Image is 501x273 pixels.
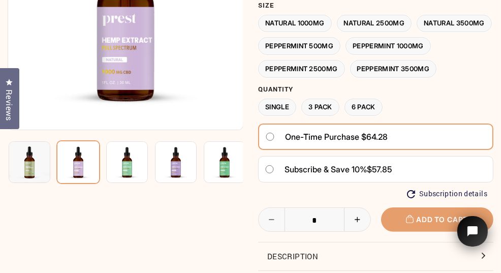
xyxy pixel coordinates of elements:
label: 3 Pack [301,99,339,116]
input: quantity [259,208,370,232]
button: Increase item quantity by one [344,208,370,231]
span: One-time purchase $64.28 [285,129,388,145]
span: Add to cart [406,215,468,224]
input: Subscribe & save 10%$57.85 [265,165,274,173]
label: Peppermint 1000MG [346,37,431,55]
label: Peppermint 2500MG [258,60,345,78]
button: Description [258,242,493,270]
label: Peppermint 500MG [258,37,340,55]
span: Subscription details [419,190,487,198]
label: Natural 2500MG [337,15,412,33]
label: Quantity [258,85,493,94]
label: Size [258,2,493,10]
iframe: Tidio Chat [444,202,501,273]
label: Peppermint 3500MG [350,60,437,78]
span: Subscribe & save 10% [285,164,367,174]
button: Add to cart [381,207,494,231]
img: CBD HEMP OIL 1 Ingredient [56,140,100,184]
label: Single [258,99,296,116]
label: 6 Pack [345,99,383,116]
input: One-time purchase $64.28 [265,133,275,141]
button: Subscription details [407,190,487,198]
img: CBD HEMP OIL 1 Ingredient [155,141,197,183]
img: CBD HEMP OIL 1 Ingredient [9,141,50,183]
button: Reduce item quantity by one [259,208,285,231]
span: $57.85 [367,164,392,174]
img: CBD HEMP OIL 1 Ingredient [106,141,148,183]
label: Natural 3500MG [417,15,492,33]
span: Reviews [3,89,16,121]
img: CBD HEMP OIL 1 Ingredient [204,141,245,183]
label: Natural 1000MG [258,15,332,33]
